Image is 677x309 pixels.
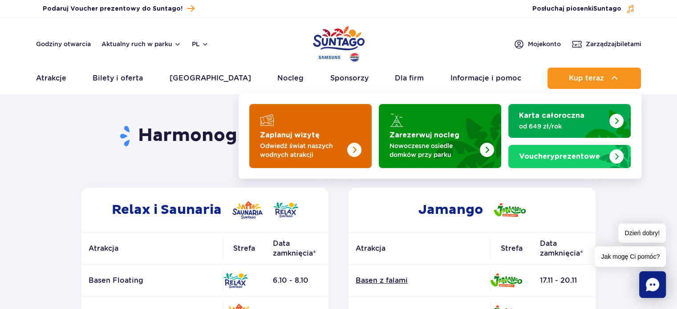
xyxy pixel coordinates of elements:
[266,265,328,297] td: 6.10 - 8.10
[330,68,369,89] a: Sponsorzy
[514,39,561,49] a: Mojekonto
[43,3,195,15] a: Podaruj Voucher prezentowy do Suntago!
[223,233,266,265] th: Strefa
[389,141,476,159] p: Nowoczesne osiedle domków przy parku
[36,68,66,89] a: Atrakcje
[192,40,209,48] button: pl
[78,124,599,148] h1: Harmonogram prac konserwacyjnych 2025
[266,233,328,265] th: Data zamknięcia*
[349,188,596,232] h2: Jamango
[532,4,635,13] button: Posłuchaj piosenkiSuntago
[313,22,365,63] a: Park of Poland
[93,68,143,89] a: Bilety i oferta
[569,74,604,82] span: Kup teraz
[249,104,372,168] a: Zaplanuj wizytę
[389,132,459,139] strong: Zarezerwuj nocleg
[81,233,223,265] th: Atrakcja
[508,145,631,168] a: Vouchery prezentowe
[101,40,181,48] button: Aktualny ruch w parku
[36,40,91,48] a: Godziny otwarcia
[532,4,621,13] span: Posłuchaj piosenki
[43,4,182,13] span: Podaruj Voucher prezentowy do Suntago!
[494,203,526,217] img: Jamango
[277,68,304,89] a: Nocleg
[273,202,298,217] img: Relax
[533,265,596,297] td: 17.11 - 20.11
[519,112,584,119] strong: Karta całoroczna
[450,68,521,89] a: Informacje i pomoc
[508,104,631,138] a: Karta całoroczna
[260,141,347,159] p: Odwiedź świat naszych wodnych atrakcji
[490,273,522,287] img: Jamango
[618,224,666,243] span: Dzień dobry!
[349,233,490,265] th: Atrakcja
[379,104,501,168] a: Zarezerwuj nocleg
[356,276,483,285] a: Basen z falami
[81,188,328,232] h2: Relax i Saunaria
[395,68,424,89] a: Dla firm
[586,40,641,48] span: Zarządzaj biletami
[490,233,533,265] th: Strefa
[170,68,251,89] a: [GEOGRAPHIC_DATA]
[519,153,555,160] span: Vouchery
[89,276,216,285] p: Basen Floating
[533,233,596,265] th: Data zamknięcia*
[595,246,666,267] span: Jak mogę Ci pomóc?
[232,201,263,219] img: Saunaria
[547,68,641,89] button: Kup teraz
[593,6,621,12] span: Suntago
[223,273,248,288] img: Relax
[519,122,606,131] p: od 649 zł/rok
[260,132,320,139] strong: Zaplanuj wizytę
[519,153,600,160] strong: prezentowe
[572,39,641,49] a: Zarządzajbiletami
[528,40,561,48] span: Moje konto
[639,271,666,298] div: Chat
